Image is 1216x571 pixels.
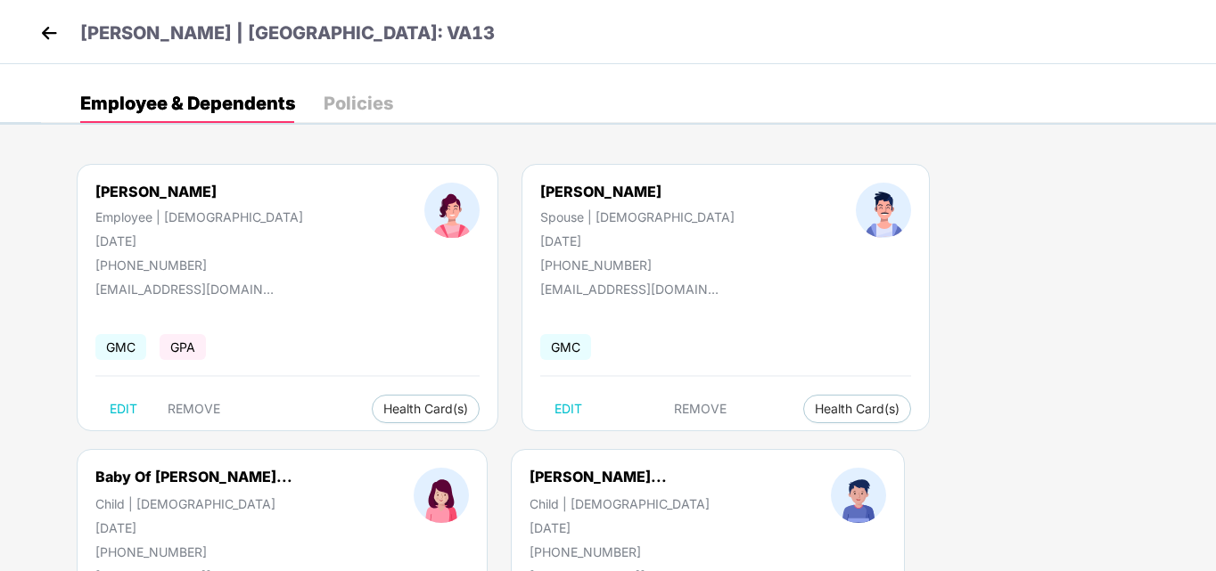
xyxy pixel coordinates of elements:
button: REMOVE [660,395,741,423]
div: [EMAIL_ADDRESS][DOMAIN_NAME] [540,281,719,297]
p: [PERSON_NAME] | [GEOGRAPHIC_DATA]: VA13 [80,20,495,47]
div: [PERSON_NAME] [540,183,735,200]
div: Child | [DEMOGRAPHIC_DATA] [530,496,710,511]
div: [PERSON_NAME]... [530,468,667,485]
div: [EMAIL_ADDRESS][DOMAIN_NAME] [95,281,274,297]
div: [PHONE_NUMBER] [540,257,735,273]
div: [PERSON_NAME] [95,183,303,200]
img: profileImage [424,183,480,238]
button: Health Card(s) [803,395,911,423]
span: EDIT [555,402,582,416]
span: Health Card(s) [383,404,468,413]
span: Health Card(s) [815,404,900,413]
div: Employee & Dependents [80,94,295,112]
div: Child | [DEMOGRAPHIC_DATA] [95,496,292,511]
div: Spouse | [DEMOGRAPHIC_DATA] [540,209,735,224]
div: Baby Of [PERSON_NAME]... [95,468,292,485]
span: REMOVE [674,402,727,416]
div: Policies [324,94,393,112]
span: GMC [540,334,591,360]
span: REMOVE [168,402,220,416]
span: GMC [95,334,146,360]
div: Employee | [DEMOGRAPHIC_DATA] [95,209,303,224]
div: [DATE] [530,520,710,535]
img: profileImage [414,468,469,523]
button: EDIT [540,395,596,423]
div: [PHONE_NUMBER] [530,544,710,559]
div: [PHONE_NUMBER] [95,544,292,559]
img: back [36,20,62,46]
div: [DATE] [540,233,735,249]
img: profileImage [831,468,886,523]
div: [PHONE_NUMBER] [95,257,303,273]
span: GPA [160,334,206,360]
button: EDIT [95,395,152,423]
div: [DATE] [95,520,292,535]
button: Health Card(s) [372,395,480,423]
img: profileImage [856,183,911,238]
button: REMOVE [153,395,234,423]
div: [DATE] [95,233,303,249]
span: EDIT [110,402,137,416]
